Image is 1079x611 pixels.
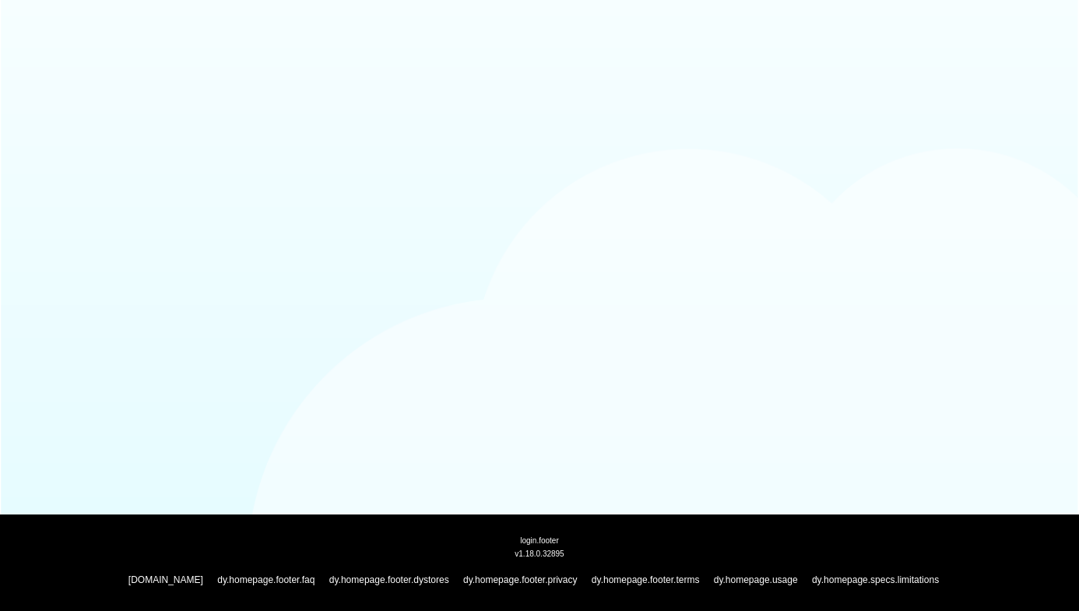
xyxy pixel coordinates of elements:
a: dy.homepage.footer.faq [217,574,315,585]
a: [DOMAIN_NAME] [128,574,203,585]
a: dy.homepage.specs.limitations [812,574,939,585]
a: dy.homepage.usage [714,574,798,585]
a: dy.homepage.footer.dystores [329,574,449,585]
span: login.footer [520,535,558,545]
a: dy.homepage.footer.privacy [463,574,578,585]
a: dy.homepage.footer.terms [592,574,700,585]
span: v1.18.0.32895 [515,549,564,558]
